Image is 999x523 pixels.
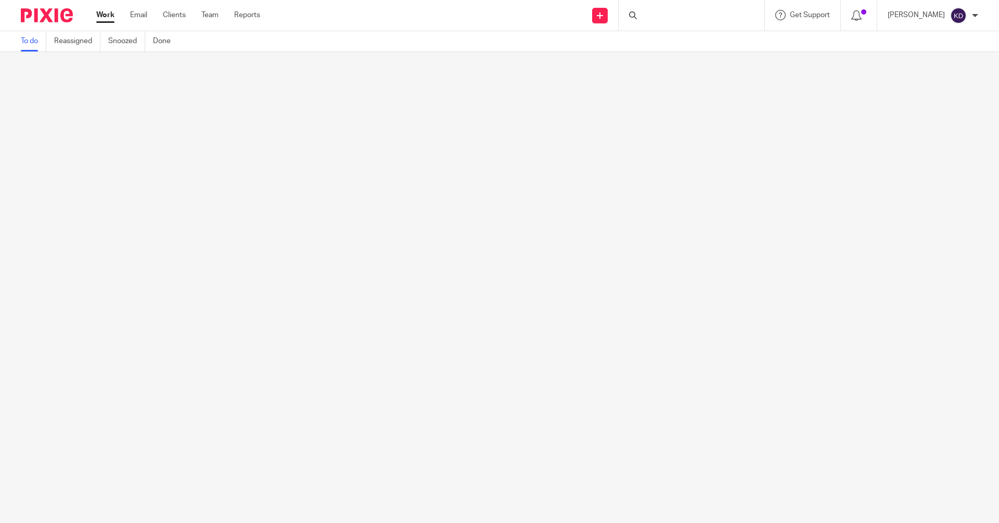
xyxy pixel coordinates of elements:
p: [PERSON_NAME] [888,10,945,20]
a: To do [21,31,46,51]
a: Clients [163,10,186,20]
a: Work [96,10,114,20]
a: Reports [234,10,260,20]
a: Snoozed [108,31,145,51]
span: Get Support [790,11,830,19]
img: Pixie [21,8,73,22]
a: Reassigned [54,31,100,51]
img: svg%3E [950,7,967,24]
a: Done [153,31,178,51]
a: Team [201,10,219,20]
a: Email [130,10,147,20]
